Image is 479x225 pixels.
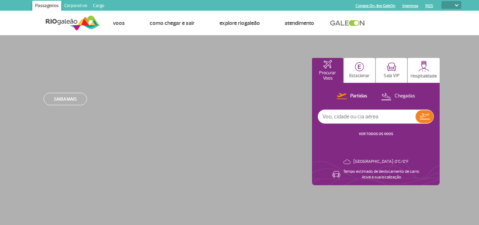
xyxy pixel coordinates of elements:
[357,131,395,137] button: VER TODOS OS VOOS
[316,70,340,81] p: Procurar Voos
[356,4,395,8] a: Compra On-line GaleOn
[343,169,420,180] p: Tempo estimado de deslocamento de carro: Ative a sua localização
[384,73,400,79] p: Sala VIP
[344,58,375,83] button: Estacionar
[90,1,107,12] a: Cargo
[32,1,61,12] a: Passageiros
[150,20,195,27] a: Como chegar e sair
[359,132,393,136] a: VER TODOS OS VOOS
[113,20,125,27] a: Voos
[44,93,87,105] a: Saiba mais
[61,1,90,12] a: Corporativo
[219,20,260,27] a: Explore RIOgaleão
[387,63,396,71] img: vipRoom.svg
[411,74,437,79] p: Hospitalidade
[402,4,418,8] a: Imprensa
[355,62,364,71] img: carParkingHome.svg
[335,92,369,101] button: Partidas
[318,110,416,123] input: Voo, cidade ou cia aérea
[323,60,332,69] img: airplaneHomeActive.svg
[408,58,440,83] button: Hospitalidade
[395,93,415,100] p: Chegadas
[418,61,429,72] img: hospitality.svg
[349,73,370,79] p: Estacionar
[312,58,343,83] button: Procurar Voos
[350,93,367,100] p: Partidas
[376,58,407,83] button: Sala VIP
[425,4,433,8] a: RQS
[379,92,417,101] button: Chegadas
[285,20,314,27] a: Atendimento
[353,159,408,165] p: [GEOGRAPHIC_DATA]: 0°C/0°F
